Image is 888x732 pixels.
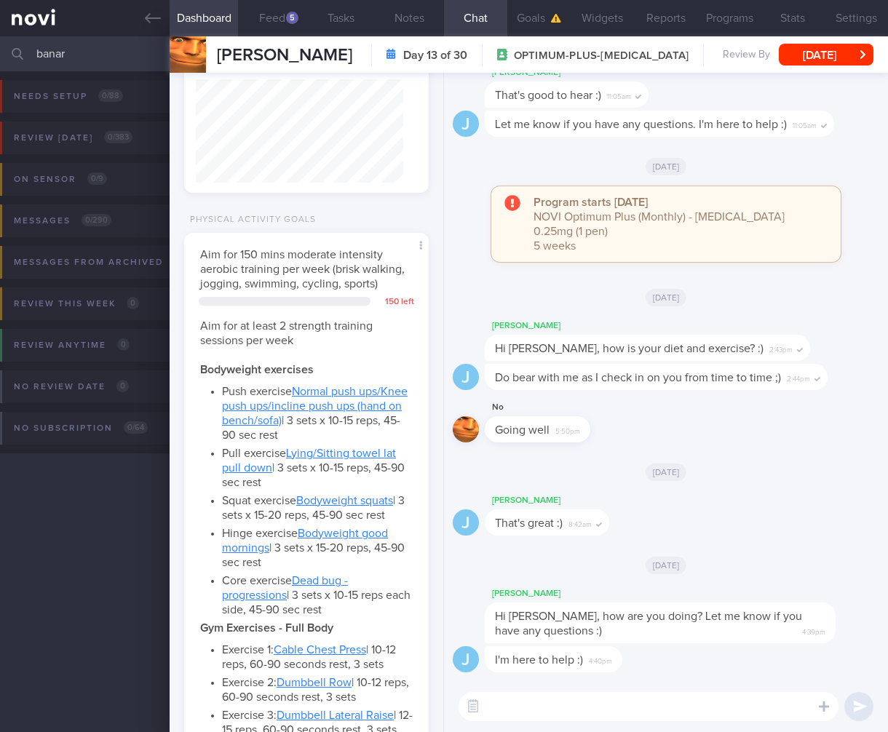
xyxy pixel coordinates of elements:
li: Core exercise | 3 sets x 10-15 reps each side, 45-90 sec rest [222,570,413,617]
strong: Day 13 of 30 [403,48,467,63]
div: Review this week [10,294,143,314]
div: [PERSON_NAME] [485,585,879,602]
div: No [485,399,634,416]
li: Push exercise | 3 sets x 10-15 reps, 45-90 sec rest [222,381,413,442]
div: Physical Activity Goals [184,215,316,226]
span: 0 / 383 [104,131,132,143]
strong: Gym Exercises - Full Body [200,622,333,634]
span: 0 / 88 [98,89,123,102]
div: No review date [10,377,132,397]
div: J [453,509,479,536]
span: 0 [127,297,139,309]
div: No subscription [10,418,151,438]
span: [PERSON_NAME] [217,47,352,64]
div: Messages [10,211,115,231]
li: Exercise 2: | 10-12 reps, 60-90 seconds rest, 3 sets [222,672,413,704]
span: [DATE] [646,289,687,306]
a: Bodyweight squats [296,495,393,506]
span: Hi [PERSON_NAME], how is your diet and exercise? :) [495,343,764,354]
div: Review anytime [10,335,133,355]
span: Let me know if you have any questions. I'm here to help :) [495,119,787,130]
strong: Program starts [DATE] [534,196,648,208]
span: Aim for 150 mins moderate intensity aerobic training per week (brisk walking, jogging, swimming, ... [200,249,405,290]
div: Review [DATE] [10,128,136,148]
span: Aim for at least 2 strength training sessions per week [200,320,373,346]
span: Going well [495,424,550,436]
li: Hinge exercise | 3 sets x 15-20 reps, 45-90 sec rest [222,522,413,570]
div: [PERSON_NAME] [485,317,854,335]
strong: Bodyweight exercises [200,364,314,375]
div: 150 left [378,297,414,308]
span: 4:39pm [802,624,825,637]
div: J [453,646,479,673]
span: 11:05am [793,117,817,131]
div: 5 [286,12,298,24]
div: J [453,364,479,391]
span: 0 / 290 [82,214,111,226]
li: Pull exercise | 3 sets x 10-15 reps, 45-90 sec rest [222,442,413,490]
div: On sensor [10,170,111,189]
span: 0 [116,380,129,392]
a: Normal push ups/Knee push ups/incline push ups (hand on bench/sofa) [222,386,408,426]
li: Exercise 1: | 10-12 reps, 60-90 seconds rest, 3 sets [222,639,413,672]
span: That's good to hear :) [495,89,601,101]
span: OPTIMUM-PLUS-[MEDICAL_DATA] [514,49,689,63]
a: Bodyweight good mornings [222,528,388,554]
a: Cable Chest Press [274,644,366,656]
span: Review By [723,49,770,62]
span: That's great :) [495,517,563,529]
span: 2:43pm [769,341,793,355]
li: Squat exercise | 3 sets x 15-20 reps, 45-90 sec rest [222,490,413,522]
span: Hi [PERSON_NAME], how are you doing? Let me know if you have any questions :) [495,610,802,637]
span: [DATE] [646,557,687,574]
button: [DATE] [779,44,873,65]
a: Dumbbell Lateral Raise [277,709,394,721]
span: 8:42am [568,516,592,530]
span: 5 weeks [534,240,576,252]
div: J [453,111,479,138]
span: 11:05am [607,88,631,102]
span: NOVI Optimum Plus (Monthly) - [MEDICAL_DATA] 0.25mg (1 pen) [534,211,785,237]
span: 0 [117,338,130,351]
span: 4:40pm [589,653,612,667]
div: Needs setup [10,87,127,106]
a: Dumbbell Row [277,677,352,688]
span: [DATE] [646,464,687,481]
div: [PERSON_NAME] [485,492,653,509]
span: I'm here to help :) [495,654,583,666]
span: 5:50pm [555,423,580,437]
div: Messages from Archived [10,252,200,272]
span: Do bear with me as I check in on you from time to time ;) [495,372,781,383]
span: 2:44pm [787,370,810,384]
div: [PERSON_NAME] [485,64,692,81]
a: Lying/Sitting towel lat pull down [222,447,396,474]
span: [DATE] [646,158,687,175]
span: 0 / 9 [87,172,107,185]
span: 0 / 64 [124,421,148,434]
a: Dead bug - progressions [222,575,348,601]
